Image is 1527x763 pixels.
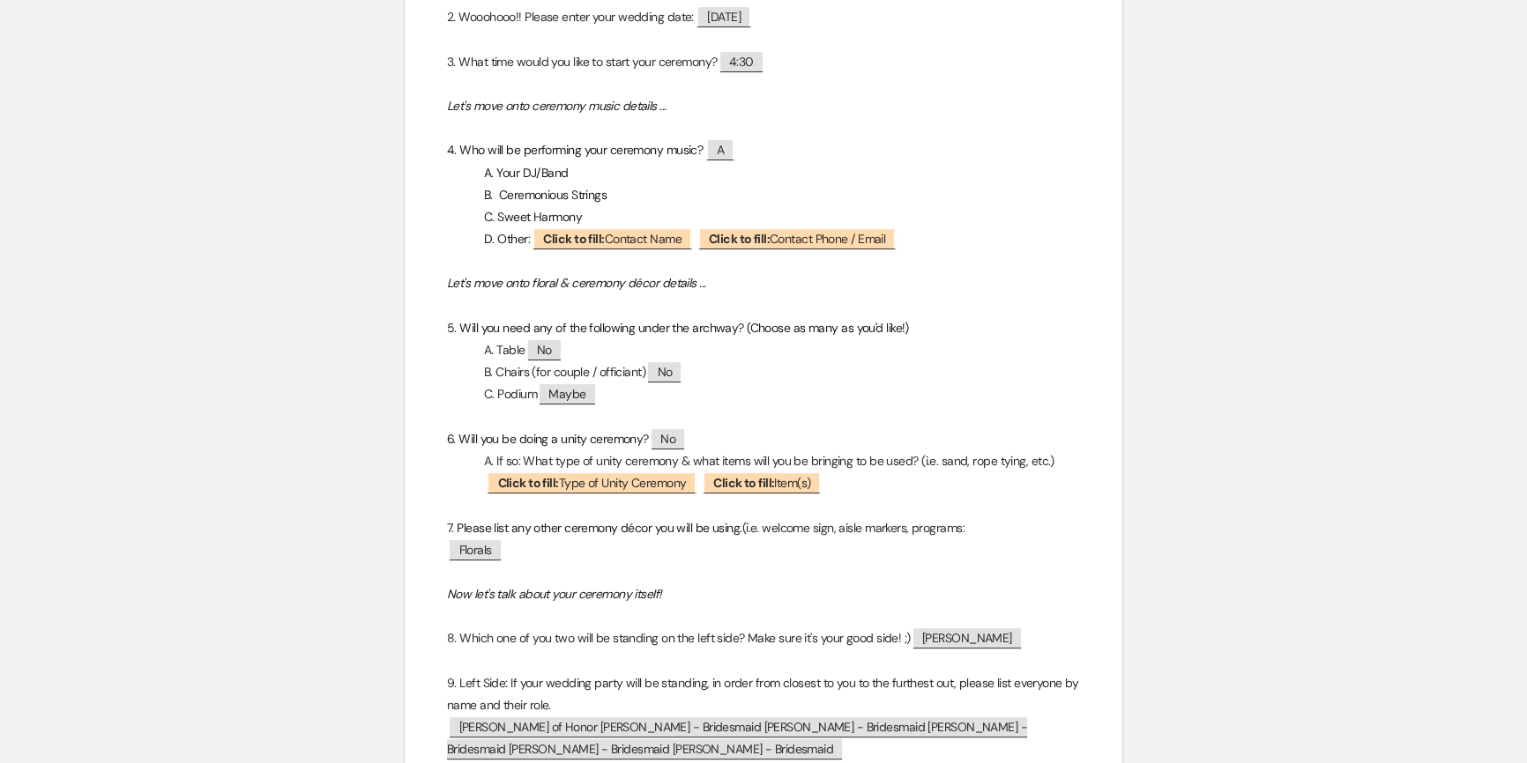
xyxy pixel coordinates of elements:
[913,628,1021,648] span: [PERSON_NAME]
[447,717,1027,759] span: [PERSON_NAME] of Honor [PERSON_NAME] - Bridesmaid [PERSON_NAME] - Bridesmaid [PERSON_NAME] - Brid...
[447,450,1080,472] p: A. If so: What type of unity ceremony & what items will you be bringing to be used? (i.e. sand, r...
[706,138,734,160] span: A
[698,227,896,249] span: Contact Phone / Email
[447,383,1080,405] p: C. Podium
[447,98,666,114] em: Let's move onto ceremony music details ...
[447,520,742,536] span: 7. Please list any other ceremony décor you will be using.
[709,231,770,247] b: Click to fill:
[484,231,530,247] span: D. Other:
[533,227,691,249] span: Contact Name
[447,339,1080,361] p: A. Table
[447,51,1080,73] p: 3. What time would you like to start your ceremony?
[543,231,604,247] b: Click to fill:
[447,275,705,291] em: Let's move onto floral & ceremony décor details ...
[652,429,684,449] span: No
[484,187,607,203] span: B. Ceremonious Strings
[447,672,1080,716] p: 9. Left Side: If your wedding party will be standing, in order from closest to you to the furthes...
[540,384,594,404] span: Maybe
[447,6,1080,28] p: 2. Wooohooo!! Please enter your wedding date:
[648,362,681,382] span: No
[447,361,1080,383] p: B. Chairs (for couple / officiant)
[447,431,649,447] span: 6. Will you be doing a unity ceremony?
[703,471,821,493] span: Item(s)
[447,517,1080,539] p: (i.e. welcome sign, aisle markers, programs:
[484,209,582,225] span: C. Sweet Harmony
[720,52,763,72] span: 4:30
[484,165,569,181] span: A. Your DJ/Band
[713,475,774,491] b: Click to fill:
[528,340,561,360] span: No
[497,475,558,491] b: Click to fill:
[450,540,500,560] span: Florals
[696,5,751,27] span: [DATE]
[447,320,909,336] span: 5. Will you need any of the following under the archway? (Choose as many as you'd like!)
[487,471,696,493] span: Type of Unity Ceremony
[447,142,703,158] span: 4. Who will be performing your ceremony music?
[447,630,910,646] span: 8. Which one of you two will be standing on the left side? Make sure it's your good side! ;)
[447,586,660,602] em: Now let's talk about your ceremony itself!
